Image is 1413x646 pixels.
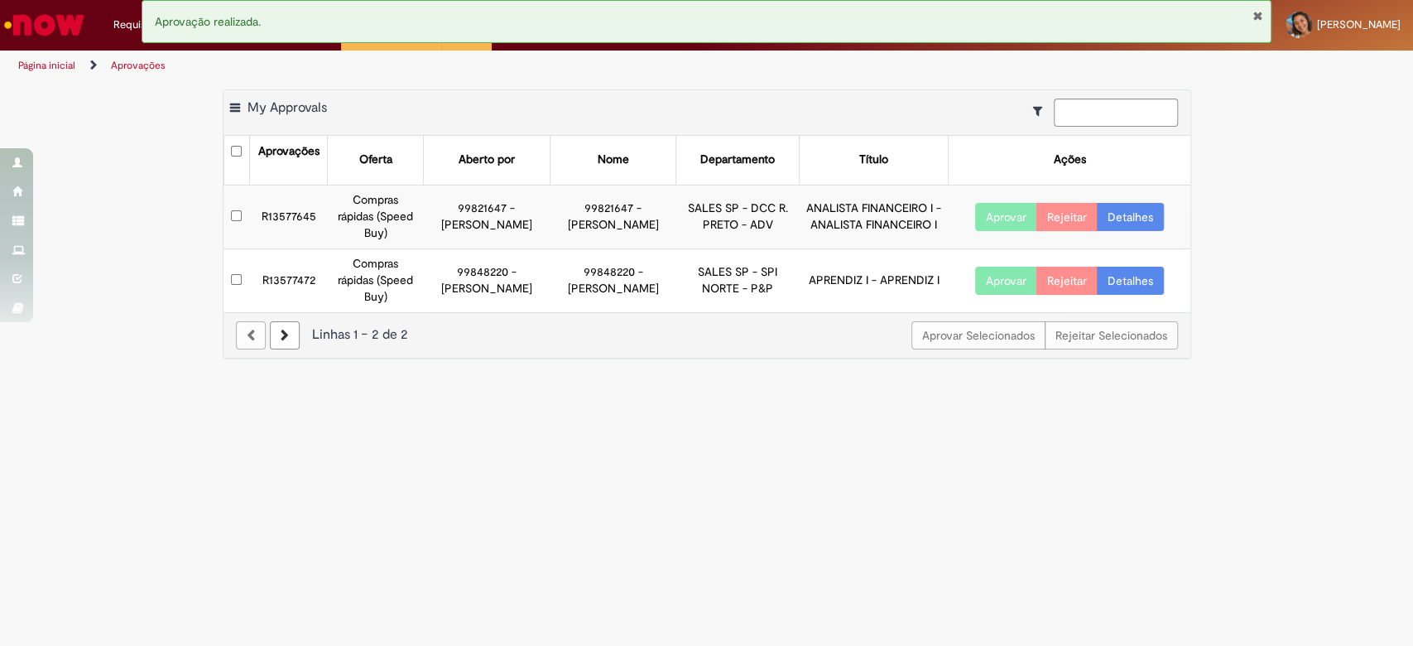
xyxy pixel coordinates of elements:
th: Aprovações [249,136,327,185]
td: Compras rápidas (Speed Buy) [328,248,424,311]
td: 99821647 - [PERSON_NAME] [550,185,676,248]
span: My Approvals [248,99,327,116]
a: Detalhes [1097,203,1164,231]
td: R13577472 [249,248,327,311]
div: Departamento [700,152,775,168]
button: Rejeitar [1036,267,1098,295]
button: Rejeitar [1036,203,1098,231]
div: Título [859,152,888,168]
a: Aprovações [111,59,166,72]
a: Detalhes [1097,267,1164,295]
a: Página inicial [18,59,75,72]
td: Compras rápidas (Speed Buy) [328,185,424,248]
button: Aprovar [975,203,1037,231]
td: 99848220 - [PERSON_NAME] [550,248,676,311]
button: Aprovar [975,267,1037,295]
td: ANALISTA FINANCEIRO I - ANALISTA FINANCEIRO I [800,185,949,248]
div: Aprovações [257,143,319,160]
div: Aberto por [459,152,515,168]
td: SALES SP - DCC R. PRETO - ADV [676,185,800,248]
td: SALES SP - SPI NORTE - P&P [676,248,800,311]
span: Aprovação realizada. [155,14,261,29]
i: Mostrar filtros para: Suas Solicitações [1033,105,1050,117]
ul: Trilhas de página [12,51,930,81]
td: 99821647 - [PERSON_NAME] [423,185,550,248]
span: Requisições [113,17,171,33]
span: [PERSON_NAME] [1317,17,1401,31]
div: Linhas 1 − 2 de 2 [236,325,1178,345]
td: 99848220 - [PERSON_NAME] [423,248,550,311]
div: Nome [597,152,628,168]
img: ServiceNow [2,8,87,41]
div: Oferta [358,152,392,168]
td: R13577645 [249,185,327,248]
button: Fechar Notificação [1252,9,1262,22]
td: APRENDIZ I - APRENDIZ I [800,248,949,311]
div: Ações [1053,152,1085,168]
